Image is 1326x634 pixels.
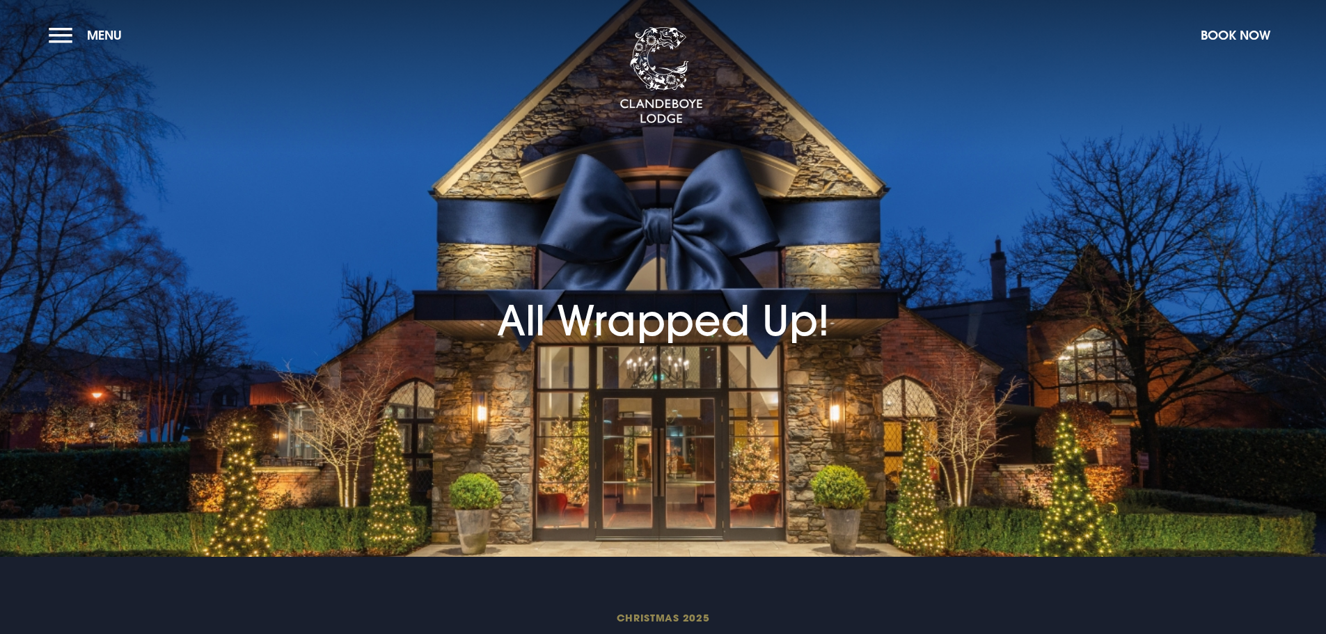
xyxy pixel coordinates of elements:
[87,27,122,43] span: Menu
[497,219,830,344] h1: All Wrapped Up!
[331,611,994,624] span: Christmas 2025
[49,20,129,50] button: Menu
[619,27,703,125] img: Clandeboye Lodge
[1194,20,1277,50] button: Book Now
